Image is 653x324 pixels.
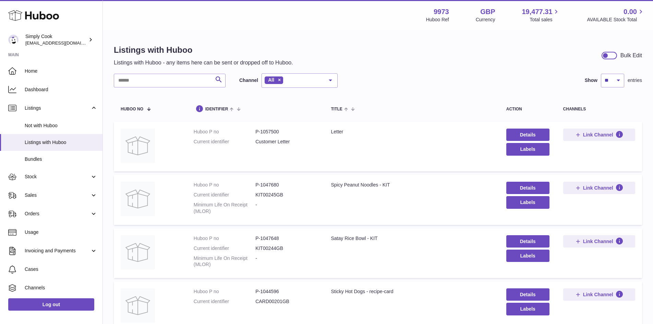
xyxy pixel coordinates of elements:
[506,235,549,248] a: Details
[506,182,549,194] a: Details
[114,45,293,56] h1: Listings with Huboo
[563,182,635,194] button: Link Channel
[530,16,560,23] span: Total sales
[255,255,317,268] dd: -
[583,185,613,191] span: Link Channel
[25,229,97,236] span: Usage
[194,298,255,305] dt: Current identifier
[25,211,90,217] span: Orders
[255,245,317,252] dd: KIT00244GB
[255,129,317,135] dd: P-1057500
[25,122,97,129] span: Not with Huboo
[194,182,255,188] dt: Huboo P no
[25,248,90,254] span: Invoicing and Payments
[506,303,549,315] button: Labels
[563,288,635,301] button: Link Channel
[624,7,637,16] span: 0.00
[255,235,317,242] dd: P-1047648
[434,7,449,16] strong: 9973
[205,107,228,111] span: identifier
[255,182,317,188] dd: P-1047680
[25,68,97,74] span: Home
[426,16,449,23] div: Huboo Ref
[506,129,549,141] a: Details
[25,139,97,146] span: Listings with Huboo
[563,235,635,248] button: Link Channel
[268,77,274,83] span: All
[583,291,613,298] span: Link Channel
[194,235,255,242] dt: Huboo P no
[628,77,642,84] span: entries
[194,129,255,135] dt: Huboo P no
[331,107,342,111] span: title
[506,107,549,111] div: action
[121,107,143,111] span: Huboo no
[331,235,492,242] div: Satay Rice Bowl - KIT
[620,52,642,59] div: Bulk Edit
[25,33,87,46] div: Simply Cook
[194,139,255,145] dt: Current identifier
[587,7,645,23] a: 0.00 AVAILABLE Stock Total
[25,40,101,46] span: [EMAIL_ADDRESS][DOMAIN_NAME]
[121,288,155,323] img: Sticky Hot Dogs - recipe-card
[239,77,258,84] label: Channel
[25,266,97,273] span: Cases
[25,285,97,291] span: Channels
[331,129,492,135] div: Letter
[476,16,495,23] div: Currency
[522,7,560,23] a: 19,477.31 Total sales
[585,77,597,84] label: Show
[587,16,645,23] span: AVAILABLE Stock Total
[8,298,94,311] a: Log out
[25,156,97,163] span: Bundles
[506,196,549,208] button: Labels
[506,250,549,262] button: Labels
[25,86,97,93] span: Dashboard
[583,238,613,244] span: Link Channel
[25,192,90,199] span: Sales
[194,202,255,215] dt: Minimum Life On Receipt (MLOR)
[121,182,155,216] img: Spicy Peanut Noodles - KIT
[522,7,552,16] span: 19,477.31
[121,129,155,163] img: Letter
[8,35,19,45] img: internalAdmin-9973@internal.huboo.com
[331,182,492,188] div: Spicy Peanut Noodles - KIT
[331,288,492,295] div: Sticky Hot Dogs - recipe-card
[255,298,317,305] dd: CARD00201GB
[480,7,495,16] strong: GBP
[563,107,635,111] div: channels
[255,192,317,198] dd: KIT00245GB
[194,245,255,252] dt: Current identifier
[114,59,293,67] p: Listings with Huboo - any items here can be sent or dropped off to Huboo.
[255,139,317,145] dd: Customer Letter
[194,255,255,268] dt: Minimum Life On Receipt (MLOR)
[506,288,549,301] a: Details
[25,105,90,111] span: Listings
[506,143,549,155] button: Labels
[255,288,317,295] dd: P-1044596
[25,173,90,180] span: Stock
[255,202,317,215] dd: -
[194,192,255,198] dt: Current identifier
[121,235,155,269] img: Satay Rice Bowl - KIT
[194,288,255,295] dt: Huboo P no
[563,129,635,141] button: Link Channel
[583,132,613,138] span: Link Channel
